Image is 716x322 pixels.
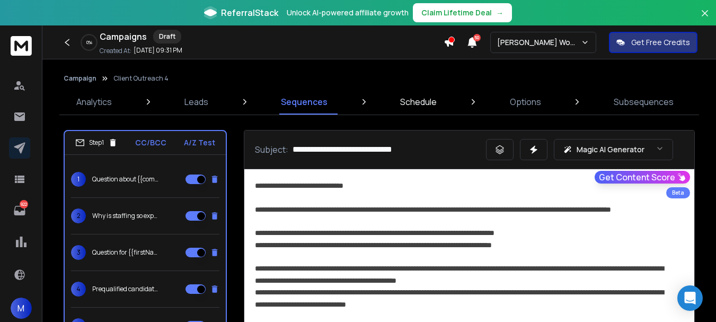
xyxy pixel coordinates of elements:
[11,298,32,319] button: M
[554,139,673,160] button: Magic AI Generator
[71,282,86,297] span: 4
[666,187,690,198] div: Beta
[510,95,541,108] p: Options
[496,7,503,18] span: →
[9,200,30,221] a: 922
[607,89,680,115] a: Subsequences
[134,46,182,55] p: [DATE] 09:31 PM
[100,30,147,43] h1: Campaigns
[71,172,86,187] span: 1
[184,137,215,148] p: A/Z Test
[221,6,278,19] span: ReferralStack
[64,74,96,83] button: Campaign
[255,143,288,156] p: Subject:
[394,89,443,115] a: Schedule
[113,74,169,83] p: Client Outreach 4
[413,3,512,22] button: Claim Lifetime Deal→
[275,89,334,115] a: Sequences
[609,32,697,53] button: Get Free Credits
[153,30,181,43] div: Draft
[698,6,712,32] button: Close banner
[75,138,118,147] div: Step 1
[287,7,409,18] p: Unlock AI-powered affiliate growth
[76,95,112,108] p: Analytics
[503,89,547,115] a: Options
[71,245,86,260] span: 3
[71,208,86,223] span: 2
[92,212,160,220] p: Why is staffing so expensive?
[677,285,703,311] div: Open Intercom Messenger
[497,37,581,48] p: [PERSON_NAME] Workspace
[614,95,674,108] p: Subsequences
[20,200,28,208] p: 922
[577,144,644,155] p: Magic AI Generator
[473,34,481,41] span: 50
[92,248,160,257] p: Question for {{firstName}}
[135,137,166,148] p: CC/BCC
[631,37,690,48] p: Get Free Credits
[281,95,328,108] p: Sequences
[70,89,118,115] a: Analytics
[595,171,690,184] button: Get Content Score
[100,47,131,55] p: Created At:
[400,95,437,108] p: Schedule
[184,95,208,108] p: Leads
[92,285,160,293] p: Prequalified candidates for only 10% of first year salary
[92,175,160,184] p: Question about {{companyName}}
[178,89,215,115] a: Leads
[86,39,92,46] p: 0 %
